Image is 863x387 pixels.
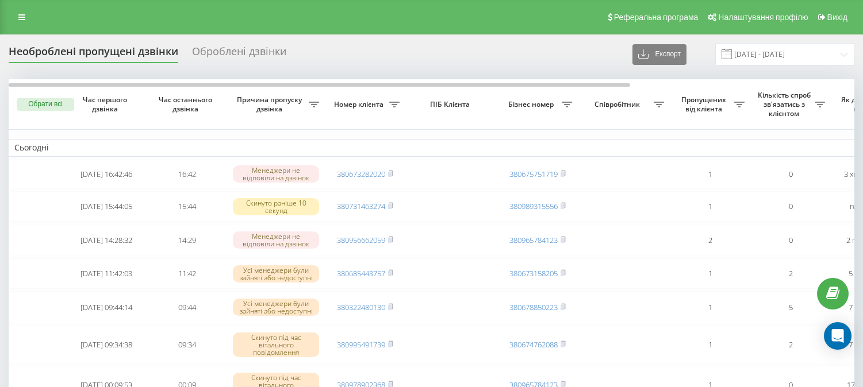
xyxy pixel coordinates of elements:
div: Усі менеджери були зайняті або недоступні [233,299,319,316]
div: Усі менеджери були зайняті або недоступні [233,265,319,282]
button: Обрати всі [17,98,74,111]
a: 380673158205 [509,268,558,278]
span: Причина пропуску дзвінка [233,95,309,113]
a: 380674762088 [509,339,558,350]
td: 1 [670,326,750,363]
span: ПІБ Клієнта [415,100,488,109]
td: 0 [750,159,831,189]
button: Експорт [632,44,686,65]
div: Оброблені дзвінки [192,45,286,63]
a: 380956662059 [337,235,385,245]
div: Скинуто раніше 10 секунд [233,198,319,215]
td: [DATE] 15:44:05 [66,191,147,222]
td: 5 [750,291,831,323]
a: 380675751719 [509,169,558,179]
td: 09:34 [147,326,227,363]
a: 380673282020 [337,169,385,179]
td: 1 [670,191,750,222]
div: Open Intercom Messenger [824,322,852,350]
span: Час першого дзвінка [75,95,137,113]
td: [DATE] 14:28:32 [66,224,147,256]
span: Реферальна програма [614,13,699,22]
td: 1 [670,159,750,189]
div: Менеджери не відповіли на дзвінок [233,165,319,183]
td: 14:29 [147,224,227,256]
a: 380685443757 [337,268,385,278]
a: 380989315556 [509,201,558,211]
td: [DATE] 09:44:14 [66,291,147,323]
td: [DATE] 09:34:38 [66,326,147,363]
td: [DATE] 16:42:46 [66,159,147,189]
div: Необроблені пропущені дзвінки [9,45,178,63]
a: 380731463274 [337,201,385,211]
td: 16:42 [147,159,227,189]
td: 0 [750,224,831,256]
a: 380965784123 [509,235,558,245]
td: 2 [670,224,750,256]
td: 1 [670,258,750,289]
span: Вихід [827,13,847,22]
a: 380995491739 [337,339,385,350]
span: Бізнес номер [503,100,562,109]
td: 2 [750,326,831,363]
span: Пропущених від клієнта [676,95,734,113]
td: 11:42 [147,258,227,289]
div: Менеджери не відповіли на дзвінок [233,231,319,249]
span: Кількість спроб зв'язатись з клієнтом [756,91,815,118]
div: Скинуто під час вітального повідомлення [233,332,319,358]
td: [DATE] 11:42:03 [66,258,147,289]
td: 15:44 [147,191,227,222]
td: 2 [750,258,831,289]
a: 380678850223 [509,302,558,312]
td: 09:44 [147,291,227,323]
a: 380322480130 [337,302,385,312]
span: Налаштування профілю [718,13,808,22]
td: 1 [670,291,750,323]
td: 0 [750,191,831,222]
span: Співробітник [584,100,654,109]
span: Номер клієнта [331,100,389,109]
span: Час останнього дзвінка [156,95,218,113]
